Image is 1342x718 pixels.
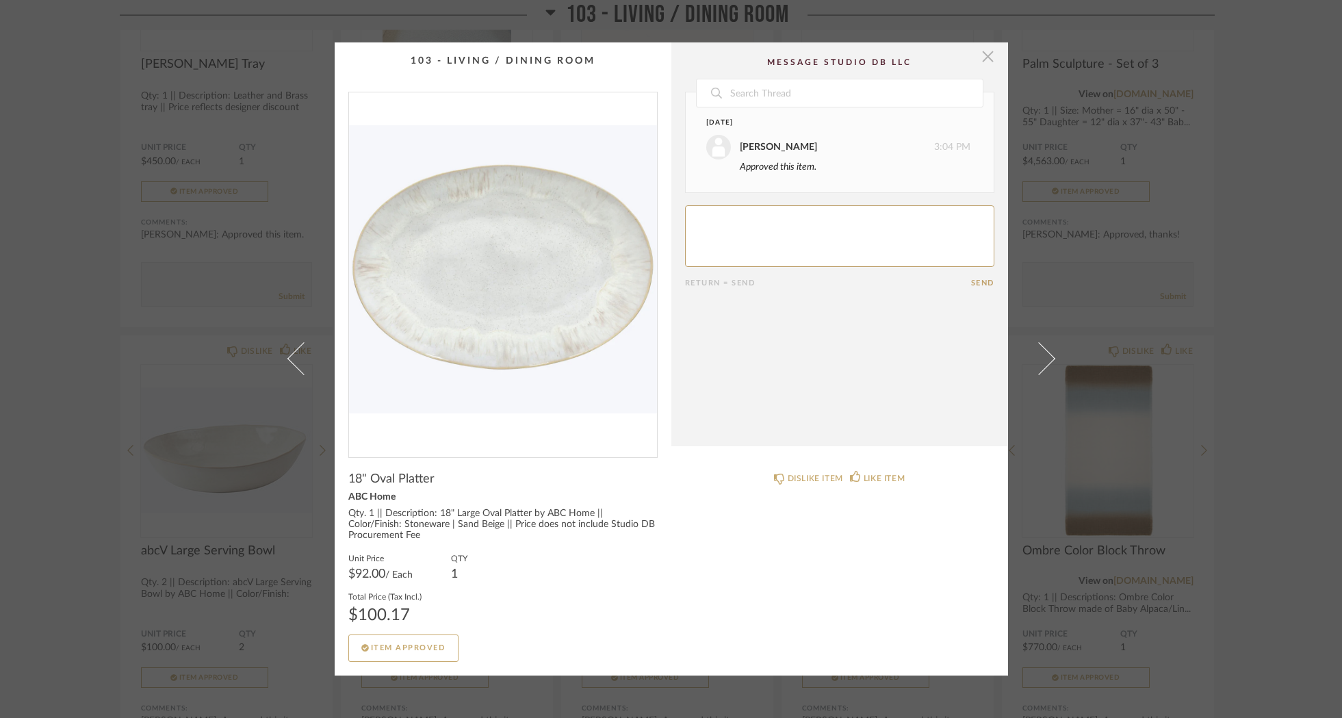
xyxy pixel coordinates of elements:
[348,607,422,624] div: $100.17
[349,92,657,446] div: 0
[706,135,970,159] div: 3:04 PM
[740,140,817,155] div: [PERSON_NAME]
[971,279,994,287] button: Send
[685,279,971,287] div: Return = Send
[348,492,658,503] div: ABC Home
[348,509,658,541] div: Qty. 1 || Description: 18" Large Oval Platter by ABC Home || Color/Finish: Stoneware | Sand Beige...
[371,644,446,652] span: Item Approved
[349,92,657,446] img: b474b67b-0a85-4e3c-b1b4-566d7c84f499_1000x1000.jpg
[729,79,983,107] input: Search Thread
[348,568,385,580] span: $92.00
[385,570,413,580] span: / Each
[451,552,467,563] label: QTY
[788,472,843,485] div: DISLIKE ITEM
[740,159,970,175] div: Approved this item.
[348,472,435,487] span: 18" Oval Platter
[451,569,467,580] div: 1
[864,472,905,485] div: LIKE ITEM
[348,591,422,602] label: Total Price (Tax Incl.)
[706,118,945,128] div: [DATE]
[975,42,1002,70] button: Close
[348,552,413,563] label: Unit Price
[348,634,459,662] button: Item Approved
